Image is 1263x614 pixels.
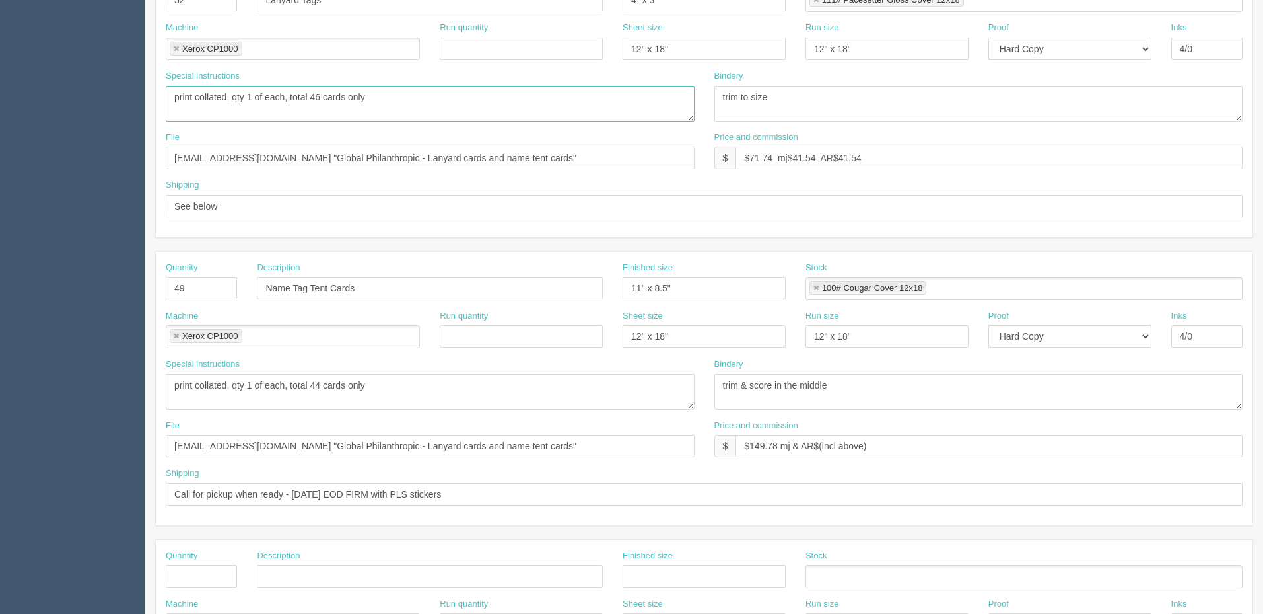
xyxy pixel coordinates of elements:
label: Run quantity [440,22,488,34]
label: Special instructions [166,70,240,83]
label: Finished size [623,550,673,562]
div: $ [714,435,736,457]
label: Bindery [714,358,743,371]
textarea: trim to size [714,86,1243,122]
div: Xerox CP1000 [182,332,238,340]
label: Run quantity [440,310,488,323]
textarea: trim & score in the middle [714,374,1243,410]
label: Proof [988,22,1009,34]
label: Inks [1171,310,1187,323]
textarea: print collated, qty 1 of each, total 46 cards only [166,86,695,122]
label: Price and commission [714,420,798,432]
label: Price and commission [714,132,798,144]
label: Description [257,262,300,274]
label: Shipping [166,467,199,480]
label: Run size [805,598,839,611]
label: Stock [805,550,827,562]
label: Sheet size [623,310,663,323]
label: Run size [805,22,839,34]
div: $ [714,147,736,169]
label: Shipping [166,179,199,192]
div: Xerox CP1000 [182,44,238,53]
label: Finished size [623,262,673,274]
label: Machine [166,22,198,34]
textarea: print collated, qty 1 of each, total 44 cards only [166,374,695,410]
label: Sheet size [623,22,663,34]
label: Run quantity [440,598,488,611]
label: Machine [166,598,198,611]
div: 100# Cougar Cover 12x18 [822,284,923,292]
label: File [166,132,180,144]
label: Quantity [166,550,197,562]
label: Description [257,550,300,562]
label: File [166,420,180,432]
label: Proof [988,310,1009,323]
label: Special instructions [166,358,240,371]
label: Proof [988,598,1009,611]
label: Inks [1171,22,1187,34]
label: Sheet size [623,598,663,611]
label: Run size [805,310,839,323]
label: Inks [1171,598,1187,611]
label: Stock [805,262,827,274]
label: Quantity [166,262,197,274]
label: Machine [166,310,198,323]
label: Bindery [714,70,743,83]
